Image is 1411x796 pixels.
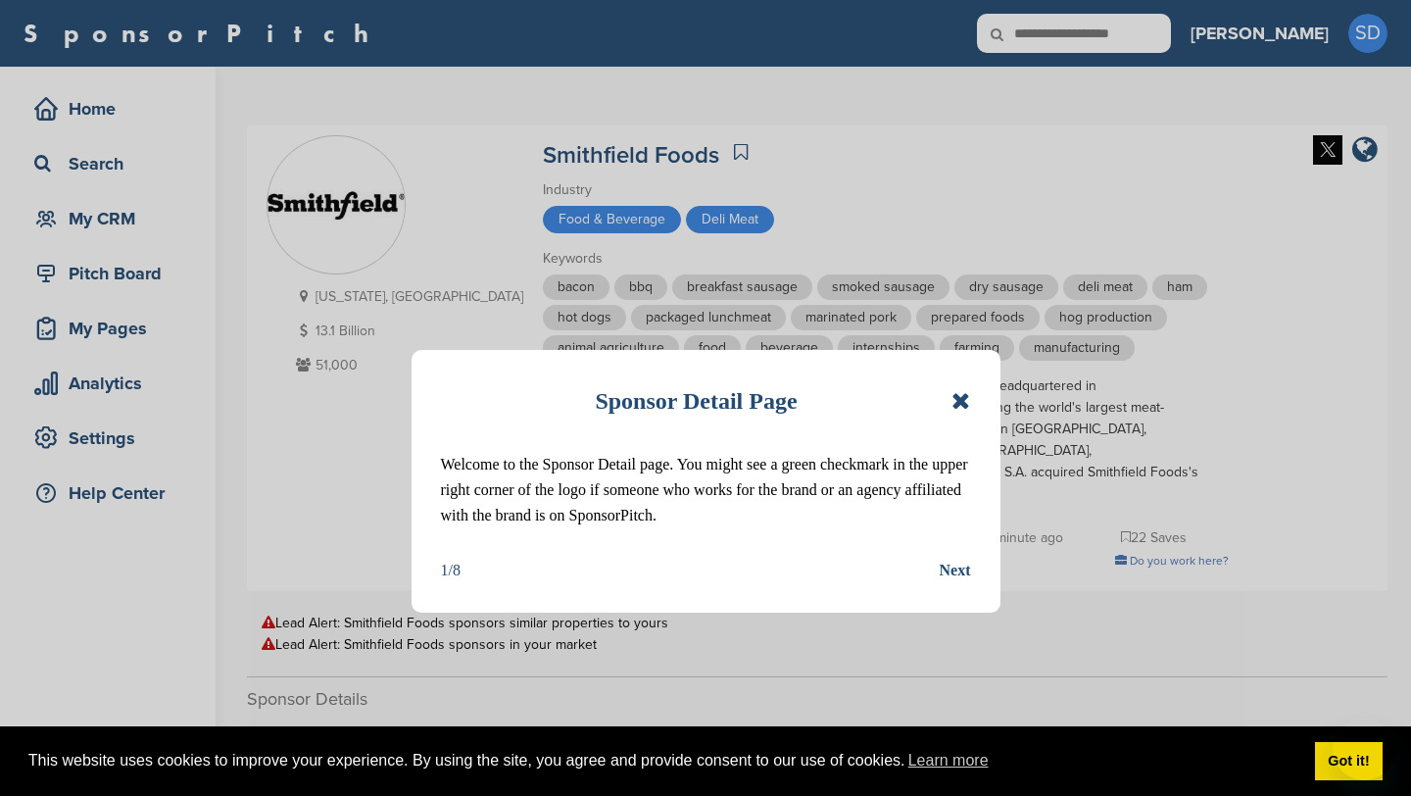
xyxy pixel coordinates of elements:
[441,558,461,583] div: 1/8
[940,558,971,583] button: Next
[441,452,971,528] p: Welcome to the Sponsor Detail page. You might see a green checkmark in the upper right corner of ...
[595,379,797,423] h1: Sponsor Detail Page
[1333,718,1395,780] iframe: Button to launch messaging window
[28,746,1299,775] span: This website uses cookies to improve your experience. By using the site, you agree and provide co...
[1315,742,1383,781] a: dismiss cookie message
[905,746,992,775] a: learn more about cookies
